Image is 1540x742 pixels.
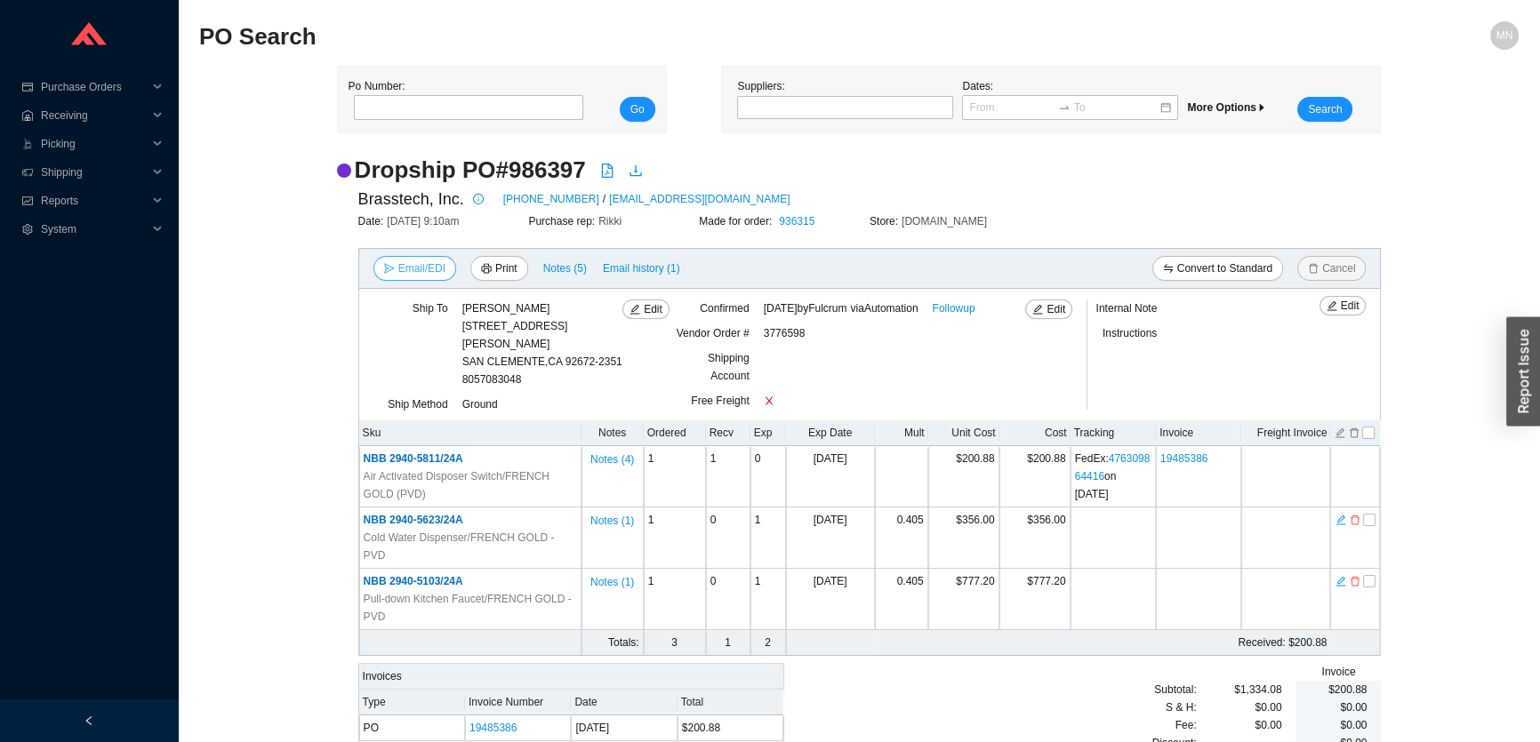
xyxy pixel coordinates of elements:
td: 1 [644,507,706,569]
span: Air Activated Disposer Switch/FRENCH GOLD (PVD) [364,467,577,503]
td: 1 [706,630,750,656]
span: Shipping Account [708,352,750,382]
span: delete [1350,575,1360,587]
span: $0.00 [1255,716,1281,734]
span: Confirmed [700,302,749,315]
td: 0 [750,446,786,507]
span: Cold Water Dispenser/FRENCH GOLD - PVD [364,529,577,564]
th: Cost [999,420,1071,446]
span: [DOMAIN_NAME] [902,215,987,227]
div: Dates: [958,77,1183,122]
button: delete [1348,425,1360,437]
span: Fee : [1175,716,1197,734]
td: [DATE] [786,507,875,569]
span: / [603,190,606,208]
div: 3776598 [764,324,1046,349]
span: send [384,263,395,275]
a: [EMAIL_ADDRESS][DOMAIN_NAME] [609,190,790,208]
span: Subtotal: [1154,681,1196,698]
span: Rikki [598,215,622,227]
td: 1 [644,446,706,507]
button: Notes (4) [590,450,635,462]
span: Ship Method [388,398,447,411]
td: 0.405 [875,569,928,630]
th: Date [571,690,677,715]
a: Followup [932,299,975,317]
th: Tracking [1071,420,1156,446]
button: Notes (1) [590,572,635,585]
td: [DATE] [786,446,875,507]
span: S & H: [1166,698,1197,716]
button: edit [1335,512,1347,524]
span: Notes ( 4 ) [590,451,634,468]
div: $0.00 [1197,698,1282,716]
button: Notes (1) [590,511,635,523]
span: Notes ( 1 ) [590,573,634,591]
span: Store: [870,215,902,227]
th: Exp Date [786,420,875,446]
div: $0.00 [1310,698,1367,716]
button: delete [1349,573,1361,586]
span: Purchase Orders [41,73,148,101]
span: Brasstech, Inc. [358,186,464,212]
a: file-pdf [600,164,614,181]
span: swap-right [1058,101,1071,114]
span: download [629,164,643,178]
span: Edit [1341,297,1360,315]
span: edit [630,304,640,316]
td: 0 [706,569,750,630]
span: Instructions [1103,327,1157,339]
span: NBB 2940-5623/24A [364,514,463,526]
span: Edit [644,300,662,318]
button: edit [1334,425,1346,437]
span: Date: [358,215,388,227]
a: 19485386 [469,722,517,734]
span: Vendor Order # [677,327,750,339]
span: Search [1308,100,1342,118]
span: edit [1032,304,1043,316]
span: NBB 2940-5811/24A [364,452,463,465]
span: Made for order: [699,215,775,227]
span: [DATE] by Fulcrum [764,299,918,317]
span: Email history (1) [603,259,680,277]
span: Ship To [413,302,448,315]
span: caret-right [1256,102,1267,113]
span: Print [495,259,517,277]
button: Notes (5) [542,259,588,271]
h2: PO Search [199,21,1189,52]
span: Free Freight [691,395,749,407]
button: deleteCancel [1297,256,1366,281]
td: [DATE] [571,715,677,741]
td: 3 [644,630,706,656]
td: $777.20 [999,569,1071,630]
div: Sku [363,424,578,442]
button: sendEmail/EDI [373,256,456,281]
span: file-pdf [600,164,614,178]
button: delete [1349,512,1361,524]
span: Internal Note [1095,302,1157,315]
th: Freight Invoice [1241,420,1330,446]
td: $200.88 [678,715,783,741]
span: setting [21,224,34,235]
th: Notes [582,420,644,446]
span: Convert to Standard [1177,259,1272,277]
span: swap [1163,263,1174,275]
span: NBB 2940-5103/24A [364,575,463,587]
a: 19485386 [1160,452,1207,465]
span: 1 [710,452,717,465]
button: Search [1297,97,1352,122]
span: printer [481,263,492,275]
span: Reports [41,187,148,215]
span: delete [1350,514,1360,526]
td: 1 [644,569,706,630]
span: Receiving [41,101,148,130]
td: 2 [750,630,786,656]
a: 476309864416 [1075,452,1151,483]
th: Invoice Number [465,690,571,715]
span: Totals: [608,636,639,649]
td: $356.00 [928,507,999,569]
span: System [41,215,148,243]
th: Ordered [644,420,706,446]
button: editEdit [1319,296,1367,315]
span: edit [1327,300,1337,313]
